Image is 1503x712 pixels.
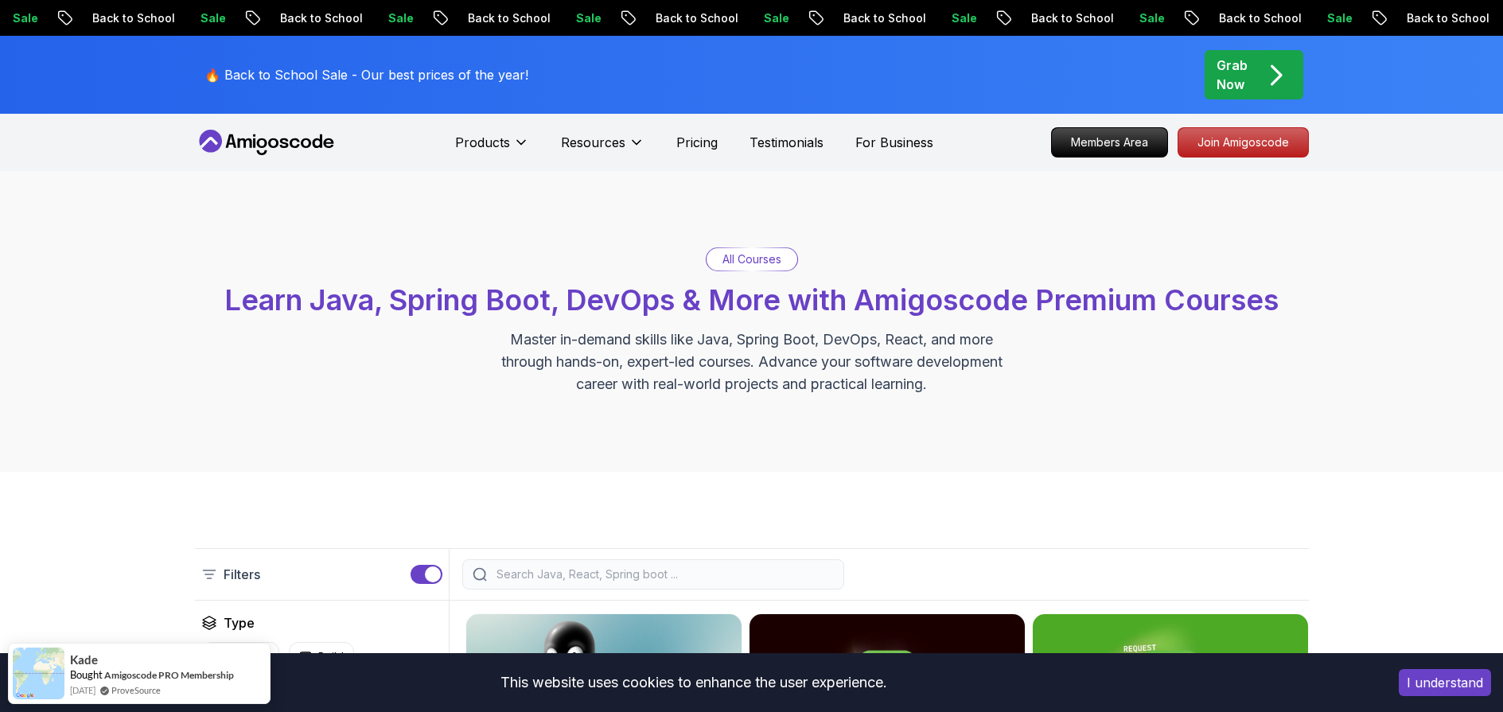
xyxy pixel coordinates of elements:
[111,683,161,697] a: ProveSource
[201,642,279,672] button: Course
[224,565,260,584] p: Filters
[12,665,1375,700] div: This website uses cookies to enhance the user experience.
[13,648,64,699] img: provesource social proof notification image
[750,133,824,152] a: Testimonials
[1304,10,1355,26] p: Sale
[1178,127,1309,158] a: Join Amigoscode
[1178,128,1308,157] p: Join Amigoscode
[455,133,529,165] button: Products
[70,668,103,681] span: Bought
[633,10,741,26] p: Back to School
[722,251,781,267] p: All Courses
[455,133,510,152] p: Products
[1008,10,1116,26] p: Back to School
[365,10,416,26] p: Sale
[553,10,604,26] p: Sale
[177,10,228,26] p: Sale
[485,329,1019,395] p: Master in-demand skills like Java, Spring Boot, DevOps, React, and more through hands-on, expert-...
[289,642,354,672] button: Build
[1052,128,1167,157] p: Members Area
[204,65,528,84] p: 🔥 Back to School Sale - Our best prices of the year!
[1051,127,1168,158] a: Members Area
[676,133,718,152] a: Pricing
[1196,10,1304,26] p: Back to School
[493,566,834,582] input: Search Java, React, Spring boot ...
[561,133,644,165] button: Resources
[445,10,553,26] p: Back to School
[1116,10,1167,26] p: Sale
[69,10,177,26] p: Back to School
[929,10,979,26] p: Sale
[1399,669,1491,696] button: Accept cookies
[820,10,929,26] p: Back to School
[257,10,365,26] p: Back to School
[104,669,234,681] a: Amigoscode PRO Membership
[318,649,344,665] p: Build
[1384,10,1492,26] p: Back to School
[561,133,625,152] p: Resources
[70,653,98,667] span: Kade
[741,10,792,26] p: Sale
[1217,56,1248,94] p: Grab Now
[70,683,95,697] span: [DATE]
[224,613,255,632] h2: Type
[224,282,1279,317] span: Learn Java, Spring Boot, DevOps & More with Amigoscode Premium Courses
[855,133,933,152] a: For Business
